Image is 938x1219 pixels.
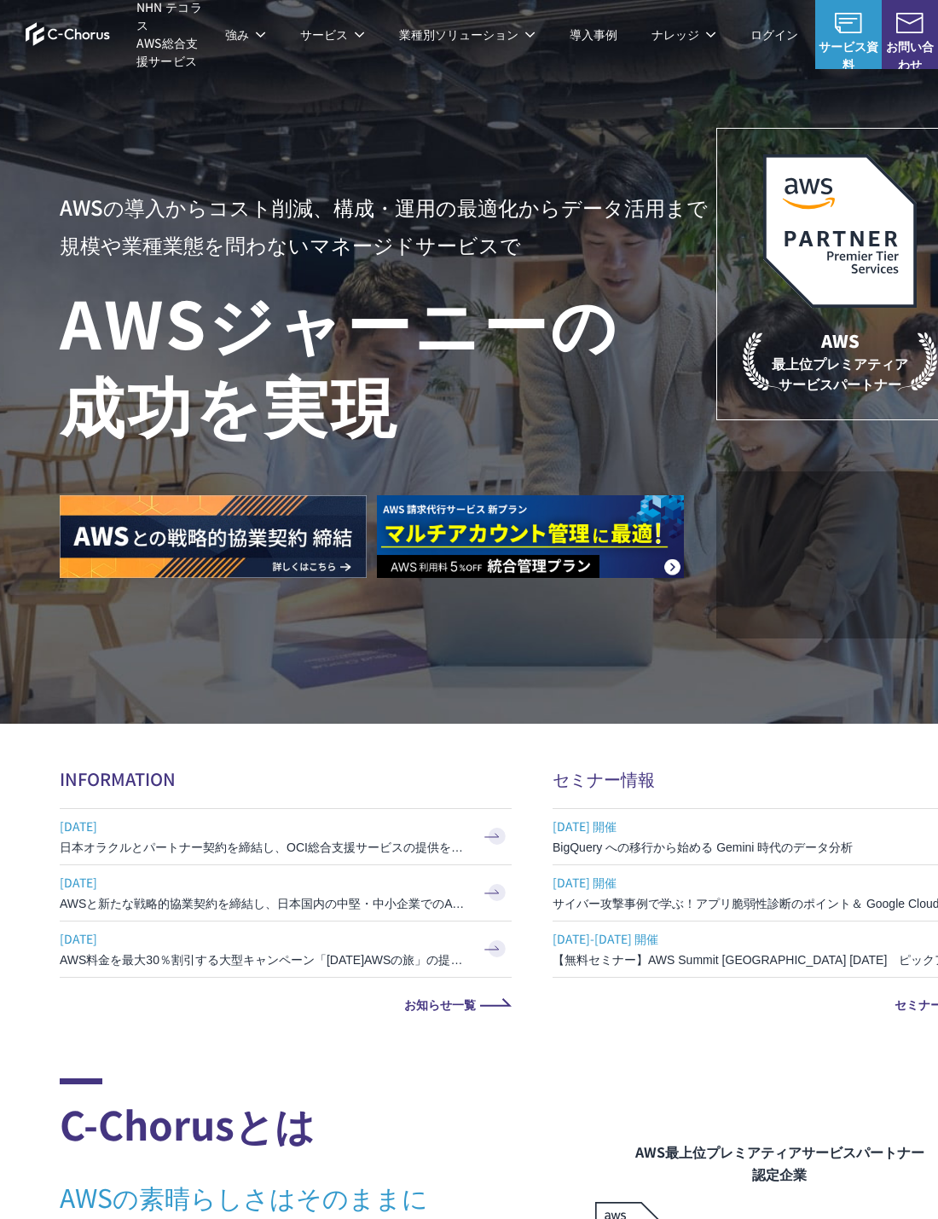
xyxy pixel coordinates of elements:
p: サービス [300,26,365,43]
span: お問い合わせ [882,38,938,73]
img: AWS総合支援サービス C-Chorus サービス資料 [835,13,862,33]
h3: AWSと新たな戦略的協業契約を締結し、日本国内の中堅・中小企業でのAWS活用を加速 [60,895,469,912]
p: 強み [225,26,266,43]
h1: AWS ジャーニーの 成功を実現 [60,280,716,444]
span: [DATE] [60,869,469,895]
span: [DATE] [60,813,469,839]
a: お知らせ一覧 [60,998,512,1010]
p: ナレッジ [651,26,716,43]
h2: C-Chorusとは [60,1078,595,1153]
img: AWS請求代行サービス 統合管理プラン [377,495,684,578]
img: AWSプレミアティアサービスパートナー [763,154,917,308]
a: 導入事例 [570,26,617,43]
a: [DATE] AWSと新たな戦略的協業契約を締結し、日本国内の中堅・中小企業でのAWS活用を加速 [60,865,512,921]
p: AWSの導入からコスト削減、 構成・運用の最適化からデータ活用まで 規模や業種業態を問わない マネージドサービスで [60,188,716,263]
h2: INFORMATION [60,766,512,791]
h3: AWS料金を最大30％割引する大型キャンペーン「[DATE]AWSの旅」の提供を開始 [60,951,469,968]
a: ログイン [750,26,798,43]
a: [DATE] 日本オラクルとパートナー契約を締結し、OCI総合支援サービスの提供を開始 [60,809,512,864]
p: 業種別ソリューション [399,26,536,43]
h3: 日本オラクルとパートナー契約を締結し、OCI総合支援サービスの提供を開始 [60,839,469,856]
img: お問い合わせ [896,13,924,33]
img: AWSとの戦略的協業契約 締結 [60,495,367,578]
img: 契約件数 [750,497,929,621]
em: AWS [821,328,860,353]
a: [DATE] AWS料金を最大30％割引する大型キャンペーン「[DATE]AWSの旅」の提供を開始 [60,921,512,977]
p: 最上位プレミアティア サービスパートナー [743,328,937,394]
span: [DATE] [60,926,469,951]
span: サービス資料 [815,38,881,73]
